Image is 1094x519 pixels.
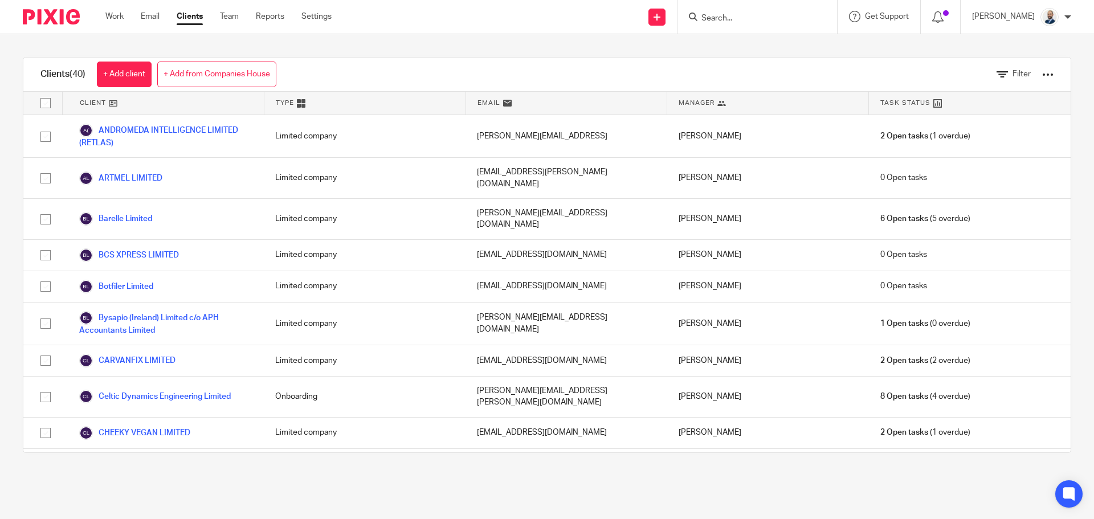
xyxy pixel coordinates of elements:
span: 0 Open tasks [880,280,927,292]
a: Celtic Dynamics Engineering Limited [79,390,231,403]
a: Barelle Limited [79,212,152,226]
div: [PERSON_NAME] [667,199,869,239]
div: [EMAIL_ADDRESS][DOMAIN_NAME] [466,345,667,376]
div: [PERSON_NAME] [667,115,869,157]
a: Team [220,11,239,22]
a: CARVANFIX LIMITED [79,354,175,367]
span: Manager [679,98,715,108]
a: CHEEKY VEGAN LIMITED [79,426,190,440]
a: ANDROMEDA INTELLIGENCE LIMITED (RETLAS) [79,124,252,149]
input: Select all [35,92,56,114]
div: [PERSON_NAME] [667,303,869,345]
div: Sole Trader / Self-Assessed [264,449,466,489]
a: Botfiler Limited [79,280,153,293]
h1: Clients [40,68,85,80]
span: 0 Open tasks [880,249,927,260]
p: [PERSON_NAME] [972,11,1035,22]
span: 2 Open tasks [880,355,928,366]
span: 2 Open tasks [880,130,928,142]
span: (1 overdue) [880,427,970,438]
span: Task Status [880,98,930,108]
div: [EMAIL_ADDRESS][PERSON_NAME][DOMAIN_NAME] [466,158,667,198]
div: Limited company [264,345,466,376]
div: [EMAIL_ADDRESS][DOMAIN_NAME] [466,418,667,448]
div: Limited company [264,418,466,448]
span: 0 Open tasks [880,172,927,183]
div: [PERSON_NAME] [667,240,869,271]
a: ARTMEL LIMITED [79,171,162,185]
span: (4 overdue) [880,391,970,402]
div: [EMAIL_ADDRESS][DOMAIN_NAME] [466,271,667,302]
a: Email [141,11,160,22]
img: svg%3E [79,426,93,440]
span: Get Support [865,13,909,21]
img: Mark%20LI%20profiler.png [1040,8,1059,26]
span: 6 Open tasks [880,213,928,224]
a: Work [105,11,124,22]
img: Pixie [23,9,80,24]
div: [PERSON_NAME][EMAIL_ADDRESS][DOMAIN_NAME] [466,199,667,239]
img: svg%3E [79,171,93,185]
span: (2 overdue) [880,355,970,366]
div: [PERSON_NAME] [667,418,869,448]
img: svg%3E [79,212,93,226]
input: Search [700,14,803,24]
span: Filter [1013,70,1031,78]
div: Limited company [264,303,466,345]
img: svg%3E [79,124,93,137]
div: Limited company [264,115,466,157]
div: [PERSON_NAME] [667,449,869,489]
span: Client [80,98,106,108]
div: [PERSON_NAME][EMAIL_ADDRESS] [466,115,667,157]
span: Email [477,98,500,108]
span: 8 Open tasks [880,391,928,402]
a: + Add client [97,62,152,87]
span: (5 overdue) [880,213,970,224]
div: Limited company [264,158,466,198]
div: [PERSON_NAME][EMAIL_ADDRESS][PERSON_NAME][DOMAIN_NAME] [466,449,667,489]
a: BCS XPRESS LIMITED [79,248,179,262]
div: Onboarding [264,377,466,417]
a: Clients [177,11,203,22]
a: + Add from Companies House [157,62,276,87]
div: [PERSON_NAME] [667,271,869,302]
div: [PERSON_NAME] [667,345,869,376]
a: Reports [256,11,284,22]
img: svg%3E [79,280,93,293]
div: [PERSON_NAME] [667,158,869,198]
img: svg%3E [79,248,93,262]
div: [PERSON_NAME][EMAIL_ADDRESS][PERSON_NAME][DOMAIN_NAME] [466,377,667,417]
div: [EMAIL_ADDRESS][DOMAIN_NAME] [466,240,667,271]
img: svg%3E [79,390,93,403]
span: (0 overdue) [880,318,970,329]
div: [PERSON_NAME][EMAIL_ADDRESS][DOMAIN_NAME] [466,303,667,345]
span: 1 Open tasks [880,318,928,329]
span: (40) [70,70,85,79]
div: Limited company [264,240,466,271]
div: Limited company [264,271,466,302]
div: Limited company [264,199,466,239]
span: 2 Open tasks [880,427,928,438]
div: [PERSON_NAME] [667,377,869,417]
span: (1 overdue) [880,130,970,142]
img: svg%3E [79,354,93,367]
span: Type [276,98,294,108]
img: svg%3E [79,311,93,325]
a: Settings [301,11,332,22]
a: Bysapio (Ireland) Limited c/o APH Accountants Limited [79,311,252,336]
